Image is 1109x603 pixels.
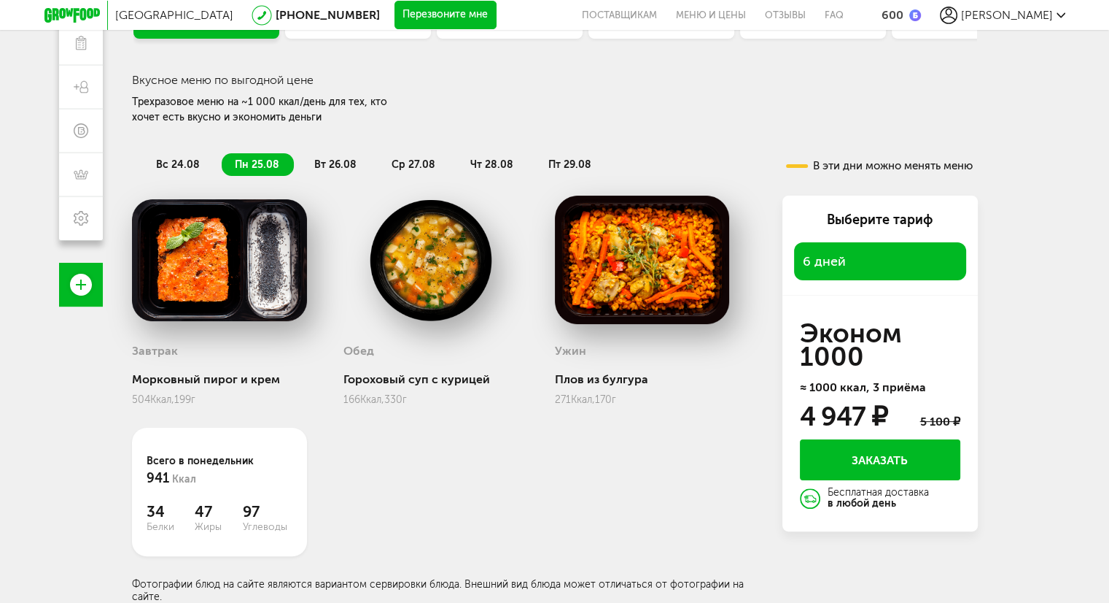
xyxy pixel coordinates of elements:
span: [GEOGRAPHIC_DATA] [115,8,233,22]
span: г [402,393,407,406]
div: В эти дни можно менять меню [786,161,973,172]
span: 34 [147,503,195,521]
span: г [191,393,195,406]
div: 504 199 [132,393,307,406]
span: Ккал, [150,393,174,406]
div: 600 [882,8,903,22]
h3: Вкусное меню по выгодной цене [132,73,580,87]
div: Трехразовое меню на ~1 000 ккал/день для тех, кто хочет есть вкусно и экономить деньги [132,94,410,125]
span: Углеводы [243,521,291,533]
div: Выберите тариф [794,210,966,229]
span: ср 27.08 [392,158,435,171]
div: 271 170 [555,393,730,406]
h3: Ужин [555,344,586,358]
span: 97 [243,503,291,521]
button: Перезвоните мне [394,1,497,30]
span: Ккал [172,473,196,485]
img: big_I1lyOiYhFpzHXR2H.png [555,196,730,324]
img: big_TxNWCx8RgVDEWEc4.png [343,196,518,324]
div: Фотографии блюд на сайте являются вариантом сервировки блюда. Внешний вид блюда может отличаться ... [132,578,759,603]
span: 47 [195,503,243,521]
span: ≈ 1000 ккал, 3 приёма [800,380,926,394]
button: Заказать [800,439,960,480]
span: пт 29.08 [548,158,591,171]
img: bonus_b.cdccf46.png [909,9,921,21]
span: вс 24.08 [156,158,200,171]
div: 5 100 ₽ [920,415,960,429]
div: Гороховый суп с курицей [343,372,518,386]
span: вт 26.08 [314,158,357,171]
span: 941 [147,470,169,486]
h3: Эконом 1000 [800,322,960,369]
a: [PHONE_NUMBER] [276,8,380,22]
span: пн 25.08 [235,158,279,171]
span: Белки [147,521,195,533]
div: 4 947 ₽ [800,405,887,429]
span: чт 28.08 [470,158,513,171]
span: 6 дней [803,253,846,269]
span: г [612,393,616,406]
div: Бесплатная доставка [828,488,929,510]
div: Всего в понедельник [147,453,292,488]
div: 166 330 [343,393,518,406]
h3: Завтрак [132,344,178,358]
span: Жиры [195,521,243,533]
strong: в любой день [828,497,896,510]
img: big_R8Y4MXkl5tKzec0R.png [132,196,307,324]
h3: Обед [343,344,374,358]
div: Плов из булгура [555,372,730,386]
span: Ккал, [571,393,595,406]
div: Морковный пирог и крем [132,372,307,386]
span: Ккал, [360,393,384,406]
span: [PERSON_NAME] [961,8,1053,22]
